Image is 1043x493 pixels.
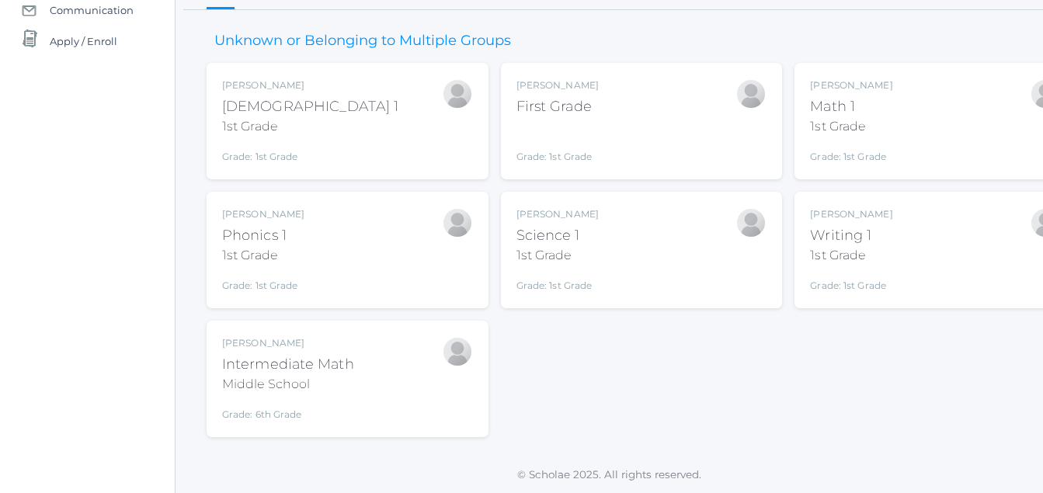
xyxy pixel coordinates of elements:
[810,246,892,265] div: 1st Grade
[222,336,354,350] div: [PERSON_NAME]
[442,336,473,367] div: Bonnie Posey
[207,33,519,49] h3: Unknown or Belonging to Multiple Groups
[222,271,304,293] div: Grade: 1st Grade
[50,26,117,57] span: Apply / Enroll
[516,207,599,221] div: [PERSON_NAME]
[516,225,599,246] div: Science 1
[810,117,892,136] div: 1st Grade
[516,96,599,117] div: First Grade
[516,246,599,265] div: 1st Grade
[735,207,767,238] div: Bonnie Posey
[176,467,1043,482] p: © Scholae 2025. All rights reserved.
[735,78,767,109] div: Bonnie Posey
[222,246,304,265] div: 1st Grade
[516,78,599,92] div: [PERSON_NAME]
[442,78,473,109] div: Bonnie Posey
[222,354,354,375] div: Intermediate Math
[442,207,473,238] div: Bonnie Posey
[222,400,354,422] div: Grade: 6th Grade
[222,207,304,221] div: [PERSON_NAME]
[222,117,398,136] div: 1st Grade
[222,225,304,246] div: Phonics 1
[222,78,398,92] div: [PERSON_NAME]
[222,142,398,164] div: Grade: 1st Grade
[222,375,354,394] div: Middle School
[810,78,892,92] div: [PERSON_NAME]
[810,96,892,117] div: Math 1
[810,225,892,246] div: Writing 1
[516,271,599,293] div: Grade: 1st Grade
[222,96,398,117] div: [DEMOGRAPHIC_DATA] 1
[810,142,892,164] div: Grade: 1st Grade
[810,271,892,293] div: Grade: 1st Grade
[810,207,892,221] div: [PERSON_NAME]
[516,123,599,164] div: Grade: 1st Grade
